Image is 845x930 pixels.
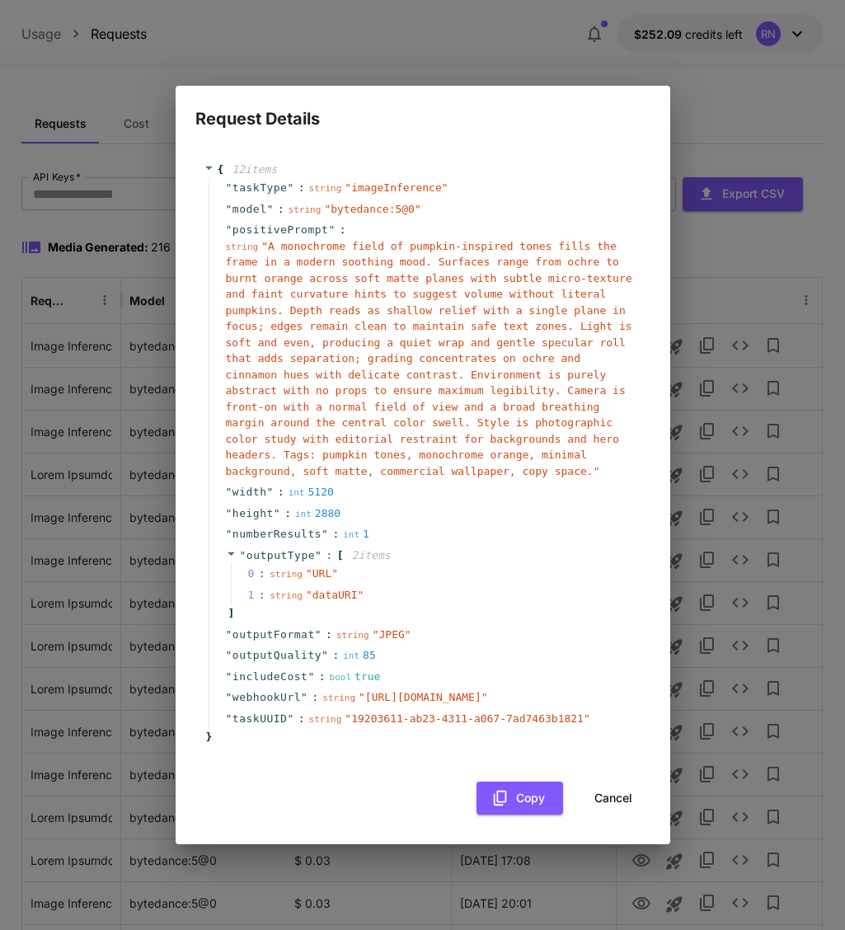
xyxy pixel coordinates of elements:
span: " [226,486,232,498]
span: " A monochrome field of pumpkin-inspired tones fills the frame in a modern soothing mood. Surface... [226,240,632,477]
span: outputType [246,549,315,561]
span: " imageInference " [345,181,448,194]
span: : [340,222,346,238]
span: string [226,242,259,252]
span: : [319,669,326,685]
span: " [240,549,246,561]
span: outputQuality [232,647,322,664]
span: " [226,670,232,683]
span: : [278,484,284,500]
span: webhookUrl [232,689,301,706]
span: string [336,630,369,641]
span: [ [337,547,344,564]
h2: Request Details [176,86,670,132]
div: : [259,566,265,582]
div: 5120 [289,484,334,500]
div: : [259,587,265,604]
span: : [298,711,305,727]
span: " [315,549,322,561]
span: outputFormat [232,627,315,643]
span: height [232,505,274,522]
span: : [332,526,339,542]
span: numberResults [232,526,322,542]
span: includeCost [232,669,308,685]
span: 2 item s [352,549,391,561]
span: " [226,223,232,236]
div: 2880 [295,505,340,522]
span: 12 item s [232,163,277,176]
span: " [274,507,280,519]
span: string [289,204,322,215]
span: " [287,712,293,725]
span: " [328,223,335,236]
button: Copy [476,782,563,815]
span: bool [330,672,352,683]
div: 85 [343,647,376,664]
div: true [330,669,381,685]
span: " [226,691,232,703]
span: " [266,203,273,215]
span: string [309,714,342,725]
span: ] [226,605,235,622]
span: " 19203611-ab23-4311-a067-7ad7463b1821 " [345,712,589,725]
span: taskType [232,180,288,196]
div: 1 [343,526,369,542]
span: string [322,693,355,703]
span: " [315,628,322,641]
span: model [232,201,267,218]
span: " [URL][DOMAIN_NAME] " [359,691,488,703]
span: int [295,509,312,519]
span: taskUUID [232,711,288,727]
span: 1 [248,587,270,604]
span: " dataURI " [306,589,364,601]
span: " [301,691,307,703]
span: width [232,484,267,500]
span: " [307,670,314,683]
span: { [218,162,224,178]
span: " [226,712,232,725]
span: " [322,649,328,661]
span: int [289,487,305,498]
span: string [270,569,303,580]
button: Cancel [576,782,650,815]
span: : [284,505,291,522]
span: int [343,529,359,540]
span: positivePrompt [232,222,329,238]
span: 0 [248,566,270,582]
span: } [204,729,213,745]
span: " [322,528,328,540]
span: " [226,181,232,194]
span: : [326,627,332,643]
span: " URL " [306,567,338,580]
span: : [298,180,305,196]
span: " [226,628,232,641]
span: " bytedance:5@0 " [324,203,420,215]
span: : [312,689,318,706]
span: string [309,183,342,194]
span: : [332,647,339,664]
span: : [278,201,284,218]
span: : [326,547,332,564]
span: " JPEG " [373,628,411,641]
span: " [266,486,273,498]
span: " [226,507,232,519]
span: int [343,651,359,661]
span: " [226,203,232,215]
span: " [287,181,293,194]
span: string [270,590,303,601]
span: " [226,649,232,661]
span: " [226,528,232,540]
